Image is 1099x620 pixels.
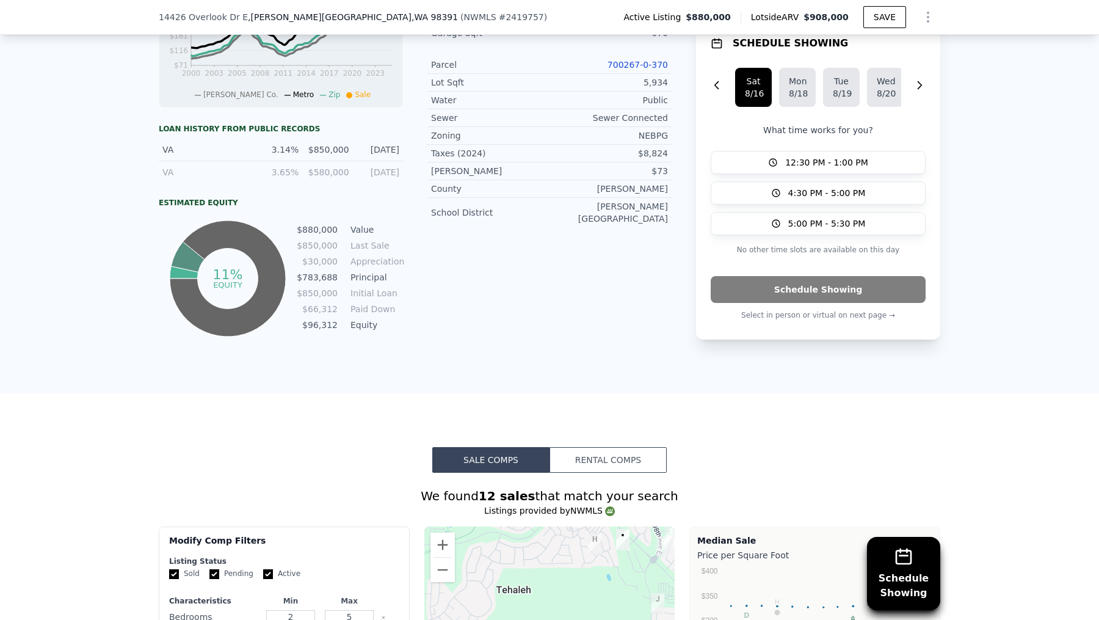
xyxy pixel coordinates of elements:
span: $880,000 [686,11,731,23]
div: Zoning [431,129,549,142]
div: Listings provided by NWMLS [159,505,940,517]
div: Median Sale [697,534,932,547]
button: 4:30 PM - 5:00 PM [711,181,926,205]
span: [PERSON_NAME] Co. [203,90,278,99]
td: Equity [348,318,403,332]
div: 14426 Overlook Dr E [616,529,629,550]
tspan: $116 [169,46,188,55]
tspan: 2020 [343,69,362,78]
span: Zip [328,90,340,99]
div: Price per Square Foot [697,547,932,564]
td: Paid Down [348,302,403,316]
div: Max [322,596,376,606]
div: 14517 199th Ave E [665,525,678,545]
div: Estimated Equity [159,198,403,208]
div: Sewer [431,112,549,124]
div: 3.65% [256,166,299,178]
input: Sold [169,569,179,579]
div: 8/16 [745,87,762,100]
div: Loan history from public records [159,124,403,134]
a: 700267-0-370 [608,60,668,70]
div: Listing Status [169,556,399,566]
span: Lotside ARV [751,11,803,23]
button: 12:30 PM - 1:00 PM [711,151,926,174]
button: Clear [381,615,386,620]
td: Value [348,223,403,236]
span: , WA 98391 [412,12,458,22]
div: Water [431,94,549,106]
td: $850,000 [296,239,338,252]
tspan: 2000 [182,69,201,78]
input: Active [263,569,273,579]
button: Wed8/20 [867,68,904,107]
label: Sold [169,569,200,579]
span: 4:30 PM - 5:00 PM [788,187,866,199]
span: NWMLS [464,12,496,22]
div: 8/18 [789,87,806,100]
div: [DATE] [357,166,399,178]
tspan: 2005 [228,69,247,78]
div: Characteristics [169,596,259,606]
div: NEBPG [549,129,668,142]
tspan: 2014 [297,69,316,78]
span: Metro [293,90,314,99]
label: Active [263,569,300,579]
tspan: $71 [174,62,188,70]
span: # 2419757 [499,12,544,22]
div: 14712 199th Ave E [657,536,670,557]
button: Sat8/16 [735,68,772,107]
div: 5,934 [549,76,668,89]
text: D [744,611,749,619]
button: Mon8/18 [779,68,816,107]
span: 12:30 PM - 1:00 PM [785,156,868,169]
label: Pending [209,569,253,579]
div: County [431,183,549,195]
span: 5:00 PM - 5:30 PM [788,217,866,230]
h1: SCHEDULE SHOWING [733,36,848,51]
td: Last Sale [348,239,403,252]
text: $400 [702,567,718,575]
span: , [PERSON_NAME][GEOGRAPHIC_DATA] [248,11,458,23]
span: $908,000 [803,12,849,22]
div: $8,824 [549,147,668,159]
div: School District [431,206,549,219]
button: 5:00 PM - 5:30 PM [711,212,926,235]
div: Parcel [431,59,549,71]
div: [PERSON_NAME] [549,183,668,195]
div: Modify Comp Filters [169,534,399,556]
div: 3.14% [256,144,299,156]
div: Tue [833,75,850,87]
input: Pending [209,569,219,579]
button: Sale Comps [432,447,549,473]
tspan: 11% [212,267,242,282]
strong: 12 sales [479,489,535,503]
div: $73 [549,165,668,177]
div: $580,000 [306,166,349,178]
td: $30,000 [296,255,338,268]
div: 19811 152nd Street Ct E [651,593,664,614]
button: SAVE [863,6,906,28]
div: Wed [877,75,894,87]
span: 14426 Overlook Dr E [159,11,248,23]
div: Lot Sqft [431,76,549,89]
div: Taxes (2024) [431,147,549,159]
text: J [775,609,779,616]
div: Min [264,596,317,606]
tspan: $161 [169,32,188,40]
button: Rental Comps [549,447,667,473]
div: $850,000 [306,144,349,156]
p: No other time slots are available on this day [711,243,926,257]
div: 14509 190th Avenue Ct E [588,533,601,554]
tspan: 2003 [205,69,223,78]
div: Mon [789,75,806,87]
p: What time works for you? [711,124,926,136]
tspan: 2023 [366,69,385,78]
td: $783,688 [296,271,338,284]
text: $350 [702,592,718,600]
td: $66,312 [296,302,338,316]
img: NWMLS Logo [605,506,615,516]
p: Select in person or virtual on next page → [711,308,926,323]
div: VA [162,144,248,156]
button: Show Options [916,5,940,29]
button: Zoom in [430,533,455,557]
